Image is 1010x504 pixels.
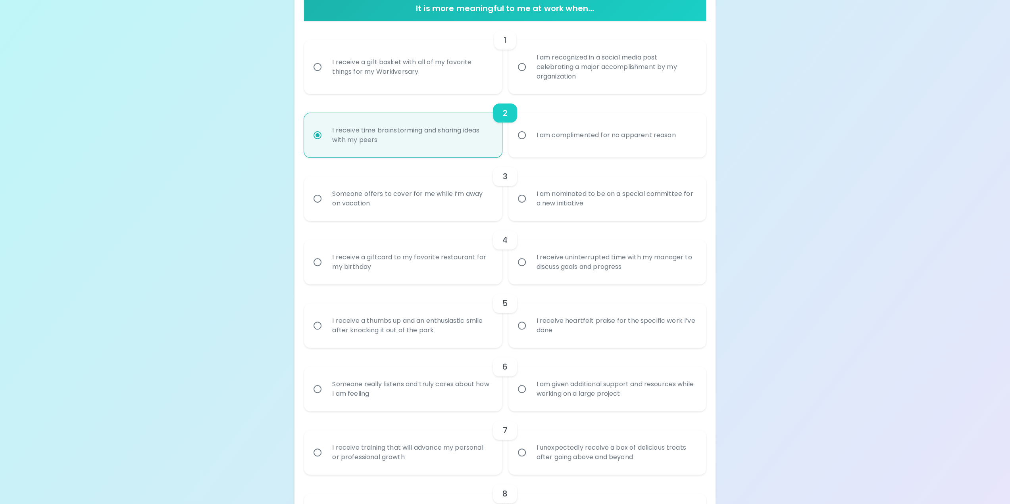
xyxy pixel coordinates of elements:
div: I receive heartfelt praise for the specific work I’ve done [530,307,702,345]
div: I receive time brainstorming and sharing ideas with my peers [326,116,497,154]
h6: 2 [502,107,507,119]
h6: 7 [502,424,507,437]
div: choice-group-check [304,284,706,348]
h6: 4 [502,234,508,246]
div: choice-group-check [304,411,706,475]
div: I receive a giftcard to my favorite restaurant for my birthday [326,243,497,281]
div: choice-group-check [304,157,706,221]
h6: 8 [502,487,508,500]
div: I am given additional support and resources while working on a large project [530,370,702,408]
div: Someone offers to cover for me while I’m away on vacation [326,180,497,218]
div: I receive training that will advance my personal or professional growth [326,433,497,471]
div: I receive a gift basket with all of my favorite things for my Workiversary [326,48,497,86]
h6: 5 [502,297,508,310]
div: Someone really listens and truly cares about how I am feeling [326,370,497,408]
div: choice-group-check [304,94,706,157]
div: I am nominated to be on a special committee for a new initiative [530,180,702,218]
h6: 3 [502,170,507,183]
div: choice-group-check [304,21,706,94]
div: choice-group-check [304,348,706,411]
div: I receive uninterrupted time with my manager to discuss goals and progress [530,243,702,281]
h6: 6 [502,360,508,373]
div: I unexpectedly receive a box of delicious treats after going above and beyond [530,433,702,471]
h6: It is more meaningful to me at work when... [307,2,702,15]
div: choice-group-check [304,221,706,284]
div: I am recognized in a social media post celebrating a major accomplishment by my organization [530,43,702,91]
div: I am complimented for no apparent reason [530,121,682,149]
h6: 1 [504,34,506,46]
div: I receive a thumbs up and an enthusiastic smile after knocking it out of the park [326,307,497,345]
